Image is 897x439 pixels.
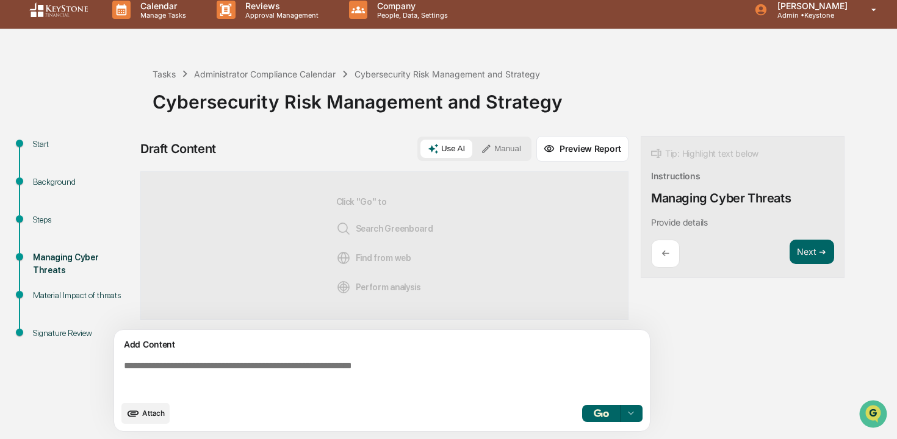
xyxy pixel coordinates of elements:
div: Material Impact of threats [33,289,133,302]
div: Instructions [651,171,701,181]
p: Calendar [131,1,192,11]
div: Managing Cyber Threats [651,191,791,205]
img: logo [29,2,88,18]
a: 🖐️Preclearance [7,149,84,171]
button: Preview Report [536,136,629,162]
span: Attestations [101,154,151,166]
div: Background [33,176,133,188]
iframe: Open customer support [858,399,891,432]
div: 🗄️ [88,155,98,165]
img: Analysis [336,280,351,294]
div: 🔎 [12,178,22,188]
button: Manual [474,140,528,158]
span: Pylon [121,207,148,216]
img: Web [336,251,351,265]
span: Search Greenboard [336,221,433,236]
a: Powered byPylon [86,206,148,216]
div: Steps [33,213,133,226]
a: 🗄️Attestations [84,149,156,171]
p: [PERSON_NAME] [768,1,854,11]
p: People, Data, Settings [367,11,454,20]
div: Start new chat [41,93,200,105]
span: Perform analysis [336,280,421,294]
div: Tasks [153,69,176,79]
p: Approval Management [236,11,325,20]
span: Preclearance [24,154,79,166]
button: Go [582,405,621,422]
div: Administrator Compliance Calendar [194,69,336,79]
p: Reviews [236,1,325,11]
button: Start new chat [207,97,222,112]
div: 🖐️ [12,155,22,165]
span: Attach [142,409,165,418]
p: Provide details [651,217,708,227]
div: Add Content [121,337,643,352]
p: Company [367,1,454,11]
div: Managing Cyber Threats [33,251,133,277]
div: Draft Content [140,141,216,156]
button: Next ➔ [790,240,834,265]
p: ← [661,248,669,259]
p: Manage Tasks [131,11,192,20]
span: Find from web [336,251,411,265]
img: Go [594,409,608,417]
div: Cybersecurity Risk Management and Strategy [355,69,540,79]
p: How can we help? [12,26,222,45]
div: Cybersecurity Risk Management and Strategy [153,81,891,113]
img: Search [336,221,351,236]
button: upload document [121,403,170,424]
div: Click "Go" to [336,191,433,300]
button: Use AI [420,140,472,158]
a: 🔎Data Lookup [7,172,82,194]
p: Admin • Keystone [768,11,854,20]
div: Tip: Highlight text below [651,146,758,161]
div: We're available if you need us! [41,105,154,115]
span: Data Lookup [24,177,77,189]
img: 1746055101610-c473b297-6a78-478c-a979-82029cc54cd1 [12,93,34,115]
div: Signature Review [33,327,133,340]
div: Start [33,138,133,151]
